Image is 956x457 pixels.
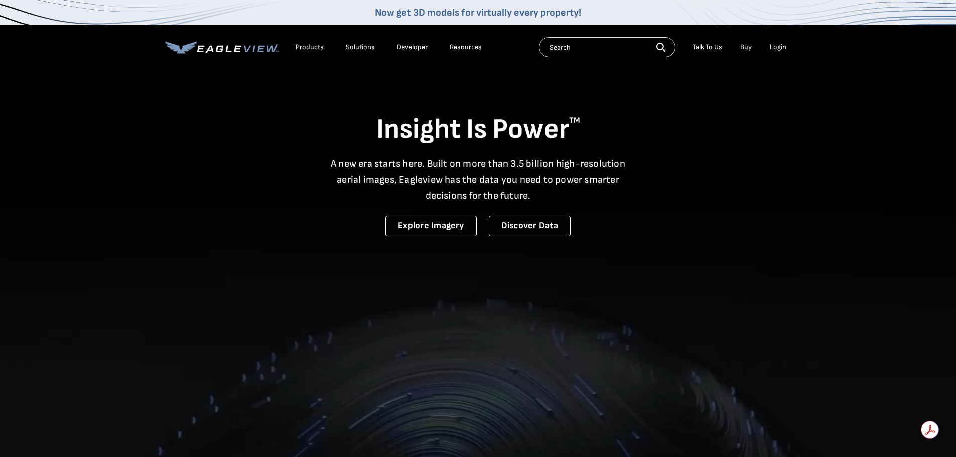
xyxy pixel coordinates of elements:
[325,156,632,204] p: A new era starts here. Built on more than 3.5 billion high-resolution aerial images, Eagleview ha...
[385,216,477,236] a: Explore Imagery
[165,112,791,147] h1: Insight Is Power
[693,43,722,52] div: Talk To Us
[375,7,581,19] a: Now get 3D models for virtually every property!
[740,43,752,52] a: Buy
[397,43,428,52] a: Developer
[346,43,375,52] div: Solutions
[569,116,580,125] sup: TM
[539,37,675,57] input: Search
[296,43,324,52] div: Products
[450,43,482,52] div: Resources
[770,43,786,52] div: Login
[489,216,571,236] a: Discover Data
